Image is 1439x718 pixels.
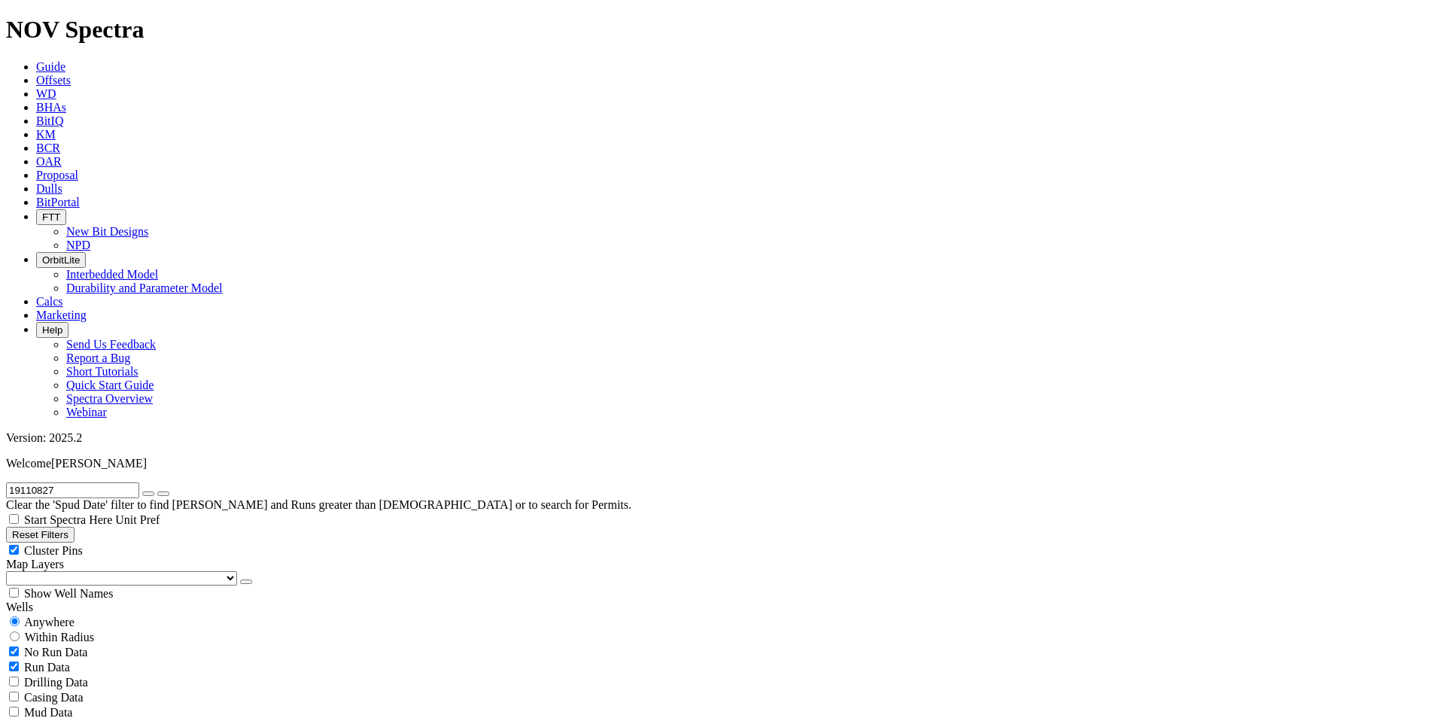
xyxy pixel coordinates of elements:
a: OAR [36,155,62,168]
span: Drilling Data [24,676,88,689]
span: Run Data [24,661,70,674]
a: Proposal [36,169,78,181]
input: Start Spectra Here [9,514,19,524]
span: [PERSON_NAME] [51,457,147,470]
div: Wells [6,601,1433,614]
span: Clear the 'Spud Date' filter to find [PERSON_NAME] and Runs greater than [DEMOGRAPHIC_DATA] or to... [6,498,631,511]
span: Unit Pref [115,513,160,526]
a: Spectra Overview [66,392,153,405]
a: Short Tutorials [66,365,138,378]
a: New Bit Designs [66,225,148,238]
button: FTT [36,209,66,225]
a: Durability and Parameter Model [66,281,223,294]
h1: NOV Spectra [6,16,1433,44]
button: Help [36,322,68,338]
a: WD [36,87,56,100]
a: NPD [66,239,90,251]
span: Cluster Pins [24,544,83,557]
span: Map Layers [6,558,64,570]
a: Interbedded Model [66,268,158,281]
a: Marketing [36,309,87,321]
a: KM [36,128,56,141]
a: Send Us Feedback [66,338,156,351]
a: Webinar [66,406,107,418]
span: OrbitLite [42,254,80,266]
a: BHAs [36,101,66,114]
button: OrbitLite [36,252,86,268]
a: Calcs [36,295,63,308]
a: Report a Bug [66,351,130,364]
span: Start Spectra Here [24,513,112,526]
span: No Run Data [24,646,87,659]
span: FTT [42,211,60,223]
a: Quick Start Guide [66,379,154,391]
input: Search [6,482,139,498]
span: Anywhere [24,616,75,628]
p: Welcome [6,457,1433,470]
span: Help [42,324,62,336]
span: Within Radius [25,631,94,643]
a: BitIQ [36,114,63,127]
div: Version: 2025.2 [6,431,1433,445]
a: Dulls [36,182,62,195]
a: BCR [36,141,60,154]
a: Offsets [36,74,71,87]
span: Casing Data [24,691,84,704]
span: Show Well Names [24,587,113,600]
a: Guide [36,60,65,73]
button: Reset Filters [6,527,75,543]
a: BitPortal [36,196,80,208]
